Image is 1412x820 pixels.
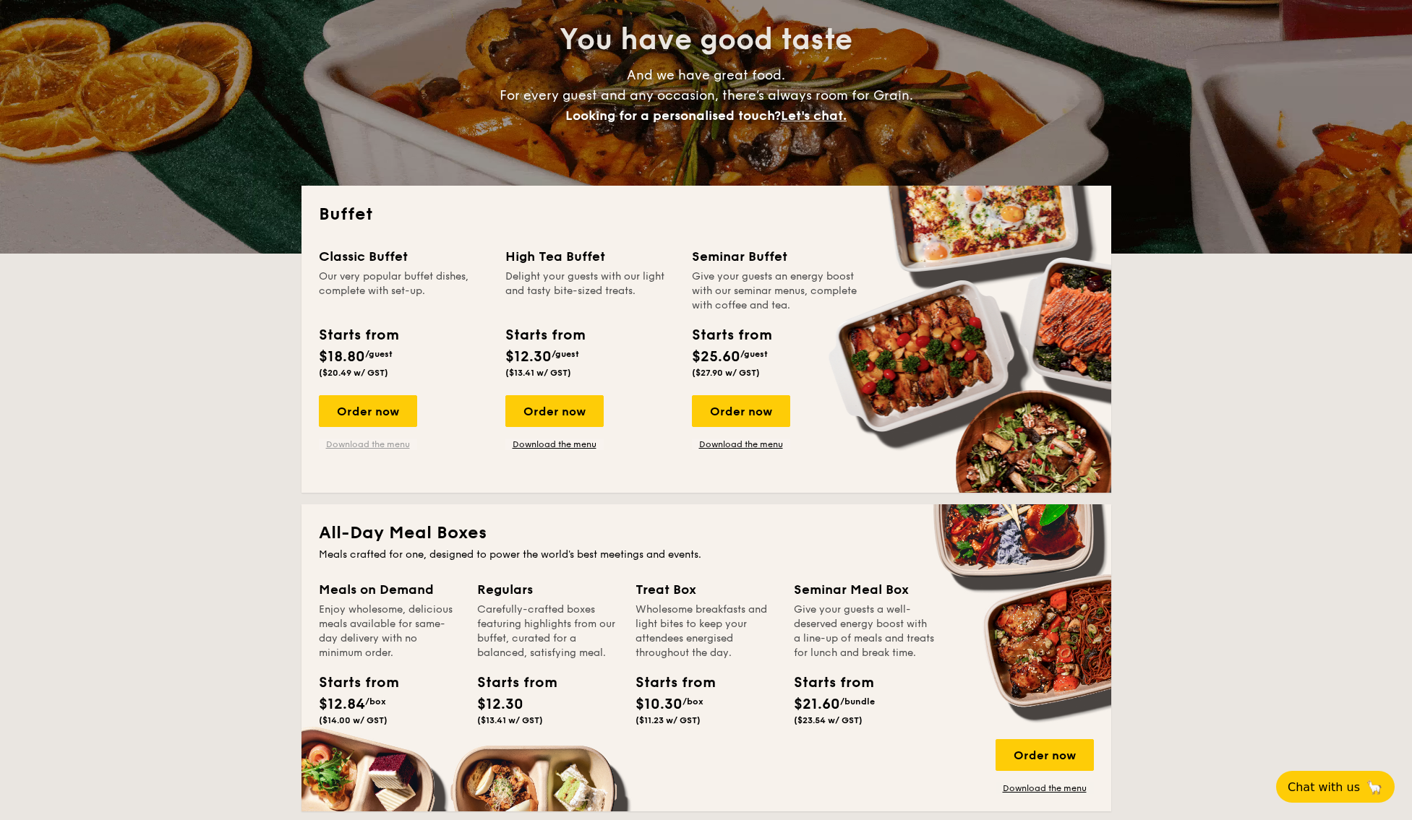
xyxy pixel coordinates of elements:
[692,395,790,427] div: Order now
[319,672,384,694] div: Starts from
[840,696,875,707] span: /bundle
[794,715,863,725] span: ($23.54 w/ GST)
[500,67,913,124] span: And we have great food. For every guest and any occasion, there’s always room for Grain.
[794,603,935,660] div: Give your guests a well-deserved energy boost with a line-up of meals and treats for lunch and br...
[560,22,852,57] span: You have good taste
[692,324,771,346] div: Starts from
[781,108,847,124] span: Let's chat.
[319,579,460,600] div: Meals on Demand
[319,395,417,427] div: Order now
[477,715,543,725] span: ($13.41 w/ GST)
[794,696,840,713] span: $21.60
[636,715,701,725] span: ($11.23 w/ GST)
[505,348,552,366] span: $12.30
[319,348,365,366] span: $18.80
[505,439,604,450] a: Download the menu
[505,269,675,313] div: Delight your guests with our light and tasty bite-sized treats.
[365,696,386,707] span: /box
[319,603,460,660] div: Enjoy wholesome, delicious meals available for same-day delivery with no minimum order.
[477,672,542,694] div: Starts from
[477,603,618,660] div: Carefully-crafted boxes featuring highlights from our buffet, curated for a balanced, satisfying ...
[996,739,1094,771] div: Order now
[636,672,701,694] div: Starts from
[565,108,781,124] span: Looking for a personalised touch?
[1276,771,1395,803] button: Chat with us🦙
[636,579,776,600] div: Treat Box
[692,439,790,450] a: Download the menu
[319,203,1094,226] h2: Buffet
[319,368,388,378] span: ($20.49 w/ GST)
[505,395,604,427] div: Order now
[319,696,365,713] span: $12.84
[692,348,740,366] span: $25.60
[319,324,398,346] div: Starts from
[319,522,1094,545] h2: All-Day Meal Boxes
[477,696,523,713] span: $12.30
[319,439,417,450] a: Download the menu
[996,782,1094,794] a: Download the menu
[636,603,776,660] div: Wholesome breakfasts and light bites to keep your attendees energised throughout the day.
[683,696,703,707] span: /box
[794,579,935,600] div: Seminar Meal Box
[505,246,675,267] div: High Tea Buffet
[505,368,571,378] span: ($13.41 w/ GST)
[1288,780,1360,794] span: Chat with us
[692,269,861,313] div: Give your guests an energy boost with our seminar menus, complete with coffee and tea.
[692,246,861,267] div: Seminar Buffet
[552,349,579,359] span: /guest
[1366,779,1383,795] span: 🦙
[692,368,760,378] span: ($27.90 w/ GST)
[319,246,488,267] div: Classic Buffet
[319,715,388,725] span: ($14.00 w/ GST)
[365,349,393,359] span: /guest
[477,579,618,600] div: Regulars
[740,349,768,359] span: /guest
[319,269,488,313] div: Our very popular buffet dishes, complete with set-up.
[636,696,683,713] span: $10.30
[794,672,859,694] div: Starts from
[319,548,1094,562] div: Meals crafted for one, designed to power the world's best meetings and events.
[505,324,584,346] div: Starts from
